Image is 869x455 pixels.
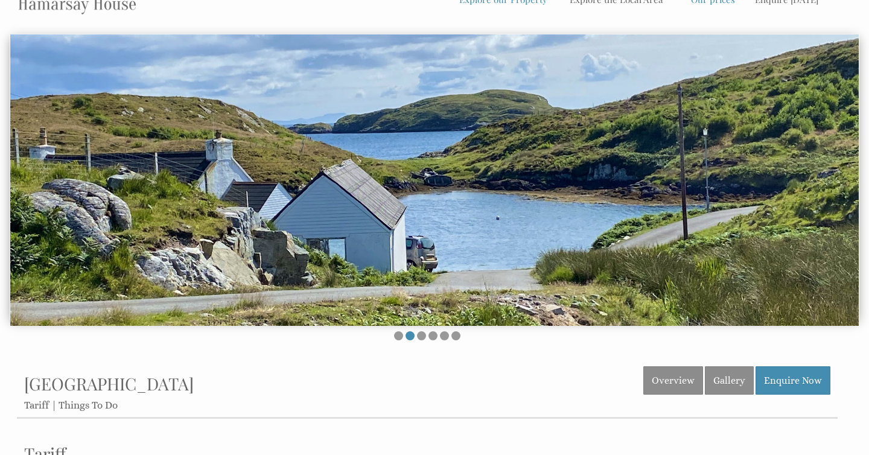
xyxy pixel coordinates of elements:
[24,372,194,395] a: [GEOGRAPHIC_DATA]
[59,399,118,411] a: Things To Do
[24,399,49,411] a: Tariff
[643,366,703,395] a: Overview
[756,366,830,395] a: Enquire Now
[705,366,754,395] a: Gallery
